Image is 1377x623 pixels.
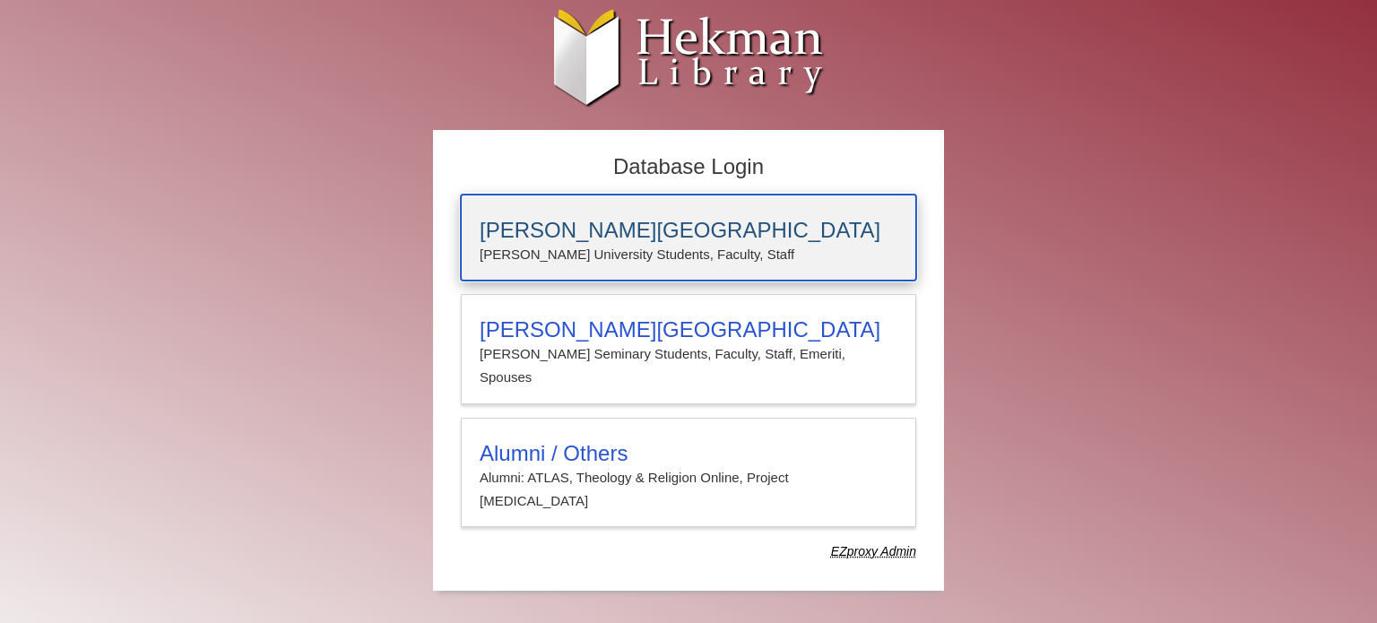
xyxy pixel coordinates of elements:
p: [PERSON_NAME] University Students, Faculty, Staff [480,243,897,266]
h2: Database Login [452,149,925,186]
h3: [PERSON_NAME][GEOGRAPHIC_DATA] [480,317,897,342]
p: [PERSON_NAME] Seminary Students, Faculty, Staff, Emeriti, Spouses [480,342,897,390]
p: Alumni: ATLAS, Theology & Religion Online, Project [MEDICAL_DATA] [480,466,897,514]
a: [PERSON_NAME][GEOGRAPHIC_DATA][PERSON_NAME] University Students, Faculty, Staff [461,195,916,281]
h3: [PERSON_NAME][GEOGRAPHIC_DATA] [480,218,897,243]
dfn: Use Alumni login [831,544,916,558]
h3: Alumni / Others [480,441,897,466]
a: [PERSON_NAME][GEOGRAPHIC_DATA][PERSON_NAME] Seminary Students, Faculty, Staff, Emeriti, Spouses [461,294,916,404]
summary: Alumni / OthersAlumni: ATLAS, Theology & Religion Online, Project [MEDICAL_DATA] [480,441,897,514]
